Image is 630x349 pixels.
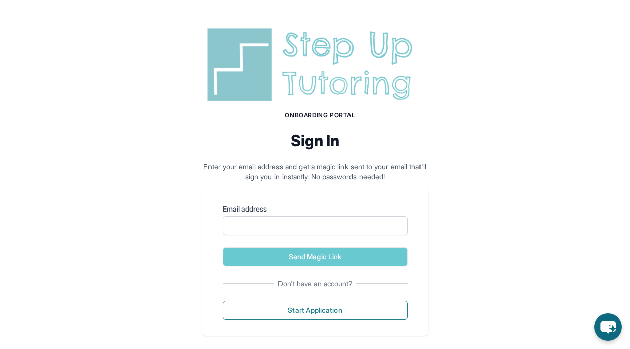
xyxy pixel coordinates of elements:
h1: Onboarding Portal [213,111,428,119]
span: Don't have an account? [274,278,357,289]
button: Send Magic Link [223,247,408,266]
button: chat-button [594,313,622,341]
label: Email address [223,204,408,214]
p: Enter your email address and get a magic link sent to your email that'll sign you in instantly. N... [202,162,428,182]
button: Start Application [223,301,408,320]
h2: Sign In [202,131,428,150]
img: Step Up Tutoring horizontal logo [202,24,428,105]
